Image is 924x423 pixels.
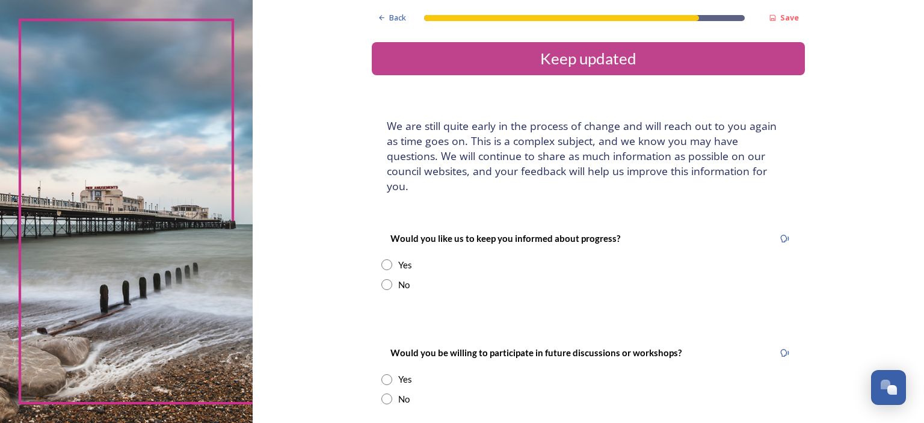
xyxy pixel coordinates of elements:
div: Yes [398,258,412,272]
strong: Save [780,12,799,23]
div: No [398,392,410,406]
div: Keep updated [377,47,800,70]
strong: Would you like us to keep you informed about progress? [390,233,620,244]
div: No [398,278,410,292]
h4: We are still quite early in the process of change and will reach out to you again as time goes on... [387,119,790,194]
div: Yes [398,372,412,386]
span: Back [389,12,406,23]
strong: Would you be willing to participate in future discussions or workshops? [390,347,682,358]
button: Open Chat [871,370,906,405]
